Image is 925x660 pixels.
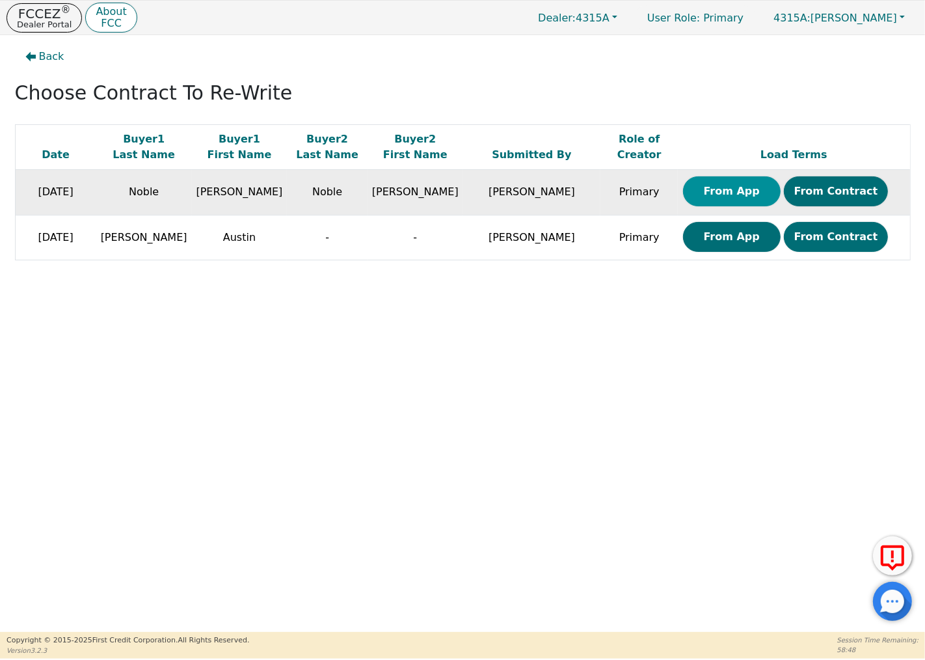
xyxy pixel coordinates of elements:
[773,12,897,24] span: [PERSON_NAME]
[773,12,811,24] span: 4315A:
[538,12,610,24] span: 4315A
[372,186,459,198] span: [PERSON_NAME]
[7,3,82,33] button: FCCEZ®Dealer Portal
[634,5,757,31] p: Primary
[760,8,918,28] button: 4315A:[PERSON_NAME]
[647,12,700,24] span: User Role :
[100,131,189,163] div: Buyer 1 Last Name
[39,49,64,64] span: Back
[17,7,72,20] p: FCCEZ
[7,646,249,655] p: Version 3.2.3
[371,131,460,163] div: Buyer 2 First Name
[15,170,96,215] td: [DATE]
[178,636,249,644] span: All Rights Reserved.
[681,147,906,163] div: Load Terms
[15,215,96,260] td: [DATE]
[466,147,598,163] div: Submitted By
[837,645,918,655] p: 58:48
[600,170,678,215] td: Primary
[7,635,249,646] p: Copyright © 2015- 2025 First Credit Corporation.
[325,231,329,243] span: -
[837,635,918,645] p: Session Time Remaining:
[195,131,284,163] div: Buyer 1 First Name
[96,18,126,29] p: FCC
[96,7,126,17] p: About
[196,186,283,198] span: [PERSON_NAME]
[634,5,757,31] a: User Role: Primary
[15,42,75,72] button: Back
[524,8,631,28] button: Dealer:4315A
[683,176,781,206] button: From App
[604,131,675,163] div: Role of Creator
[538,12,576,24] span: Dealer:
[312,186,342,198] span: Noble
[15,81,911,105] h2: Choose Contract To Re-Write
[129,186,159,198] span: Noble
[19,147,93,163] div: Date
[61,4,71,16] sup: ®
[873,536,912,575] button: Report Error to FCC
[290,131,364,163] div: Buyer 2 Last Name
[85,3,137,33] button: AboutFCC
[101,231,187,243] span: [PERSON_NAME]
[784,176,889,206] button: From Contract
[413,231,417,243] span: -
[683,222,781,252] button: From App
[463,215,601,260] td: [PERSON_NAME]
[223,231,256,243] span: Austin
[17,20,72,29] p: Dealer Portal
[600,215,678,260] td: Primary
[784,222,889,252] button: From Contract
[463,170,601,215] td: [PERSON_NAME]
